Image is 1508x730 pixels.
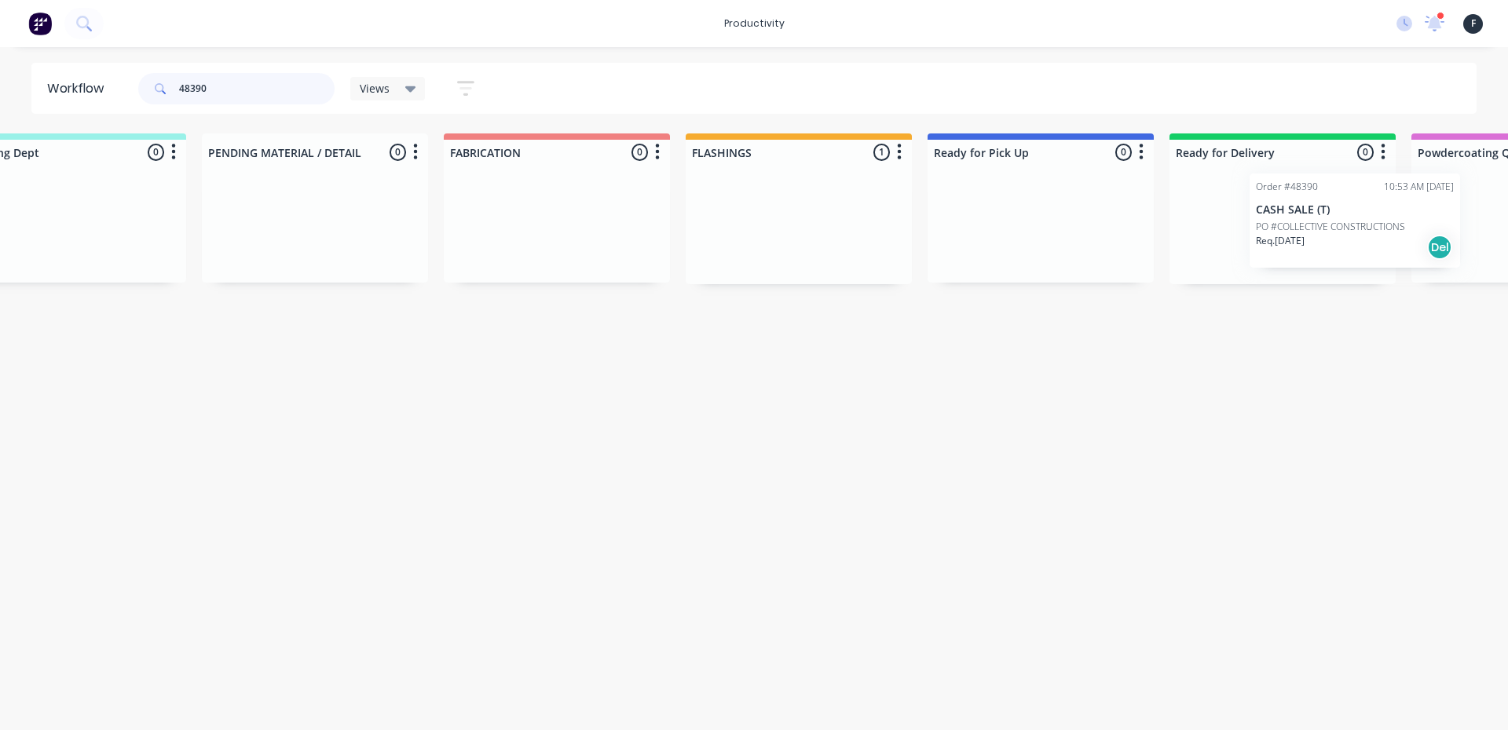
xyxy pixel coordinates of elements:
[360,80,390,97] span: Views
[47,79,112,98] div: Workflow
[1471,16,1476,31] span: F
[716,12,792,35] div: productivity
[28,12,52,35] img: Factory
[179,73,335,104] input: Search for orders...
